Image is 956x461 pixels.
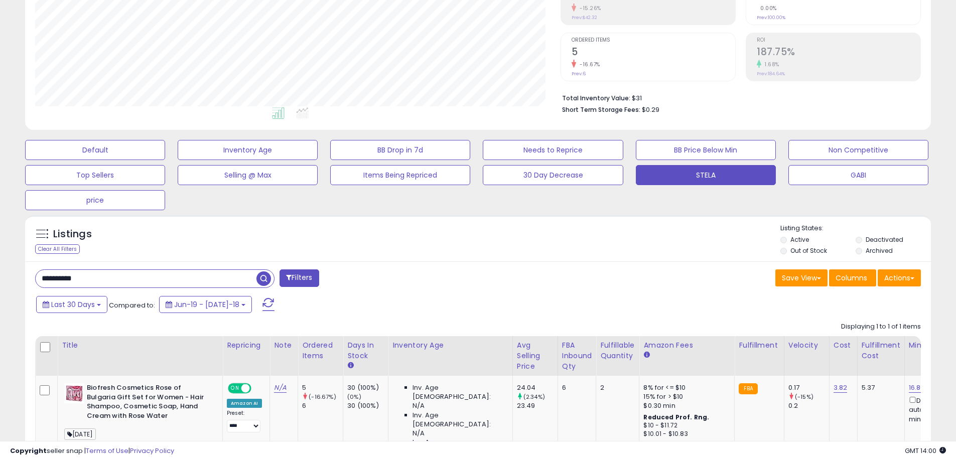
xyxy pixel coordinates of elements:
button: Actions [878,269,921,286]
div: $0.30 min [643,401,727,410]
button: STELA [636,165,776,185]
span: Inv. Age [DEMOGRAPHIC_DATA]: [413,411,504,429]
a: 16.80 [909,383,925,393]
a: Terms of Use [86,446,128,455]
b: Biofresh Cosmetics Rose of Bulgaria Gift Set for Women - Hair Shampoo, Cosmetic Soap, Hand Cream ... [87,383,209,423]
p: Listing States: [780,224,931,233]
div: 15% for > $10 [643,392,727,401]
div: Fulfillment Cost [862,340,900,361]
small: Prev: 100.00% [757,15,785,21]
div: Note [274,340,294,351]
div: 23.49 [517,401,558,410]
span: Jun-19 - [DATE]-18 [174,299,239,310]
span: $0.29 [642,105,659,114]
div: Fulfillment [739,340,779,351]
span: [DATE] [64,428,96,440]
small: FBA [739,383,757,394]
span: 2025-08-18 14:00 GMT [905,446,946,455]
small: (-16.67%) [309,393,336,401]
small: Prev: 6 [572,71,586,77]
div: Amazon AI [227,399,262,408]
div: Ordered Items [302,340,339,361]
button: Needs to Reprice [483,140,623,160]
span: N/A [413,401,425,410]
div: Fulfillable Quantity [600,340,635,361]
button: 30 Day Decrease [483,165,623,185]
a: Privacy Policy [130,446,174,455]
button: Default [25,140,165,160]
button: Top Sellers [25,165,165,185]
button: GABI [788,165,928,185]
label: Active [790,235,809,244]
button: Columns [829,269,876,286]
div: 6 [302,401,343,410]
button: BB Drop in 7d [330,140,470,160]
a: 3.82 [834,383,848,393]
div: 2 [600,383,631,392]
div: 8% for <= $10 [643,383,727,392]
label: Out of Stock [790,246,827,255]
div: Repricing [227,340,265,351]
div: $10 - $11.72 [643,421,727,430]
div: 24.04 [517,383,558,392]
div: seller snap | | [10,446,174,456]
div: $10.01 - $10.83 [643,430,727,438]
span: Columns [836,273,867,283]
div: FBA inbound Qty [562,340,592,372]
div: 6 [562,383,589,392]
h5: Listings [53,227,92,241]
small: Amazon Fees. [643,351,649,360]
div: Clear All Filters [35,244,80,254]
small: -15.26% [576,5,601,12]
div: 5 [302,383,343,392]
span: Compared to: [109,300,155,310]
label: Deactivated [866,235,903,244]
div: Displaying 1 to 1 of 1 items [841,322,921,332]
div: Cost [834,340,853,351]
button: Items Being Repriced [330,165,470,185]
span: ON [229,384,241,393]
span: Inv. Age [DEMOGRAPHIC_DATA]: [413,383,504,401]
span: N/A [413,429,425,438]
div: 0.2 [788,401,829,410]
button: Filters [280,269,319,287]
li: $31 [562,91,913,103]
button: Non Competitive [788,140,928,160]
a: N/A [274,383,286,393]
button: Inventory Age [178,140,318,160]
span: Last 30 Days [51,299,95,310]
div: 30 (100%) [347,383,388,392]
div: Title [62,340,218,351]
img: 41aMfL1GyqL._SL40_.jpg [64,383,84,403]
span: Inv. Age [DEMOGRAPHIC_DATA]: [413,438,504,456]
button: Save View [775,269,828,286]
label: Archived [866,246,893,255]
span: ROI [757,38,920,43]
div: Avg Selling Price [517,340,554,372]
b: Total Inventory Value: [562,94,630,102]
strong: Copyright [10,446,47,455]
small: Prev: $42.32 [572,15,597,21]
small: (-15%) [795,393,813,401]
b: Reduced Prof. Rng. [643,413,709,421]
div: 0.17 [788,383,829,392]
div: Inventory Age [392,340,508,351]
div: Preset: [227,410,262,432]
span: Ordered Items [572,38,735,43]
div: Days In Stock [347,340,384,361]
button: BB Price Below Min [636,140,776,160]
small: Days In Stock. [347,361,353,370]
small: -16.67% [576,61,600,68]
button: Last 30 Days [36,296,107,313]
button: price [25,190,165,210]
span: OFF [250,384,266,393]
div: 30 (100%) [347,401,388,410]
div: Velocity [788,340,825,351]
small: Prev: 184.64% [757,71,785,77]
div: 5.37 [862,383,897,392]
h2: 187.75% [757,46,920,60]
button: Jun-19 - [DATE]-18 [159,296,252,313]
small: 0.00% [757,5,777,12]
small: 1.68% [761,61,779,68]
small: (0%) [347,393,361,401]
